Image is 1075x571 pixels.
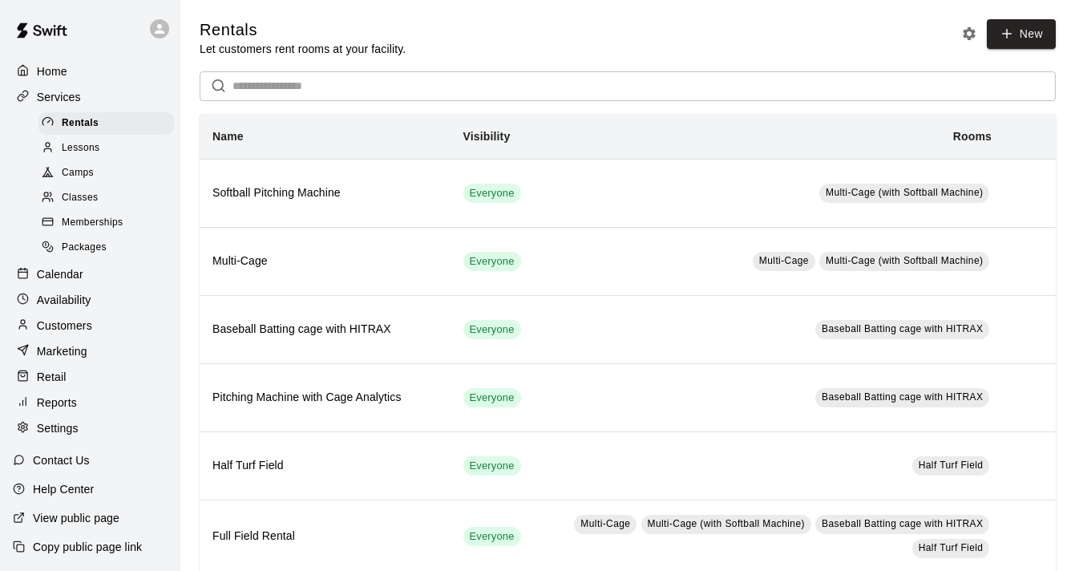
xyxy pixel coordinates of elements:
span: Packages [62,240,107,256]
span: Half Turf Field [919,542,984,553]
span: Multi-Cage (with Softball Machine) [826,255,983,266]
b: Visibility [463,130,511,143]
span: Camps [62,165,94,181]
div: Packages [38,237,174,259]
span: Half Turf Field [919,460,984,471]
p: Marketing [37,343,87,359]
span: Everyone [463,186,521,201]
h6: Baseball Batting cage with HITRAX [212,321,438,338]
a: Calendar [13,262,168,286]
div: This service is visible to all of your customers [463,184,521,203]
span: Baseball Batting cage with HITRAX [822,323,983,334]
span: Multi-Cage [580,518,630,529]
h6: Half Turf Field [212,457,438,475]
a: Marketing [13,339,168,363]
h5: Rentals [200,19,406,41]
a: Lessons [38,136,180,160]
h6: Full Field Rental [212,528,438,545]
a: Packages [38,236,180,261]
p: Availability [37,292,91,308]
span: Baseball Batting cage with HITRAX [822,391,983,403]
p: Let customers rent rooms at your facility. [200,41,406,57]
a: Classes [38,186,180,211]
p: View public page [33,510,119,526]
b: Name [212,130,244,143]
span: Everyone [463,322,521,338]
a: Customers [13,314,168,338]
p: Settings [37,420,79,436]
b: Rooms [953,130,992,143]
div: This service is visible to all of your customers [463,456,521,476]
a: Camps [38,161,180,186]
p: Calendar [37,266,83,282]
div: This service is visible to all of your customers [463,252,521,271]
span: Everyone [463,391,521,406]
button: Rental settings [957,22,981,46]
p: Home [37,63,67,79]
a: Memberships [38,211,180,236]
p: Copy public page link [33,539,142,555]
p: Customers [37,318,92,334]
a: Rentals [38,111,180,136]
a: Reports [13,391,168,415]
div: Lessons [38,137,174,160]
div: This service is visible to all of your customers [463,527,521,546]
a: Home [13,59,168,83]
span: Multi-Cage [759,255,809,266]
h6: Pitching Machine with Cage Analytics [212,389,438,407]
p: Help Center [33,481,94,497]
div: Classes [38,187,174,209]
div: Rentals [38,112,174,135]
span: Everyone [463,529,521,545]
span: Rentals [62,115,99,132]
span: Classes [62,190,98,206]
p: Retail [37,369,67,385]
span: Everyone [463,459,521,474]
p: Contact Us [33,452,90,468]
a: Settings [13,416,168,440]
h6: Softball Pitching Machine [212,184,438,202]
p: Reports [37,395,77,411]
span: Baseball Batting cage with HITRAX [822,518,983,529]
span: Memberships [62,215,123,231]
a: New [987,19,1056,49]
div: This service is visible to all of your customers [463,388,521,407]
a: Services [13,85,168,109]
h6: Multi-Cage [212,253,438,270]
div: Memberships [38,212,174,234]
a: Retail [13,365,168,389]
span: Everyone [463,254,521,269]
div: Camps [38,162,174,184]
a: Availability [13,288,168,312]
span: Lessons [62,140,100,156]
span: Multi-Cage (with Softball Machine) [826,187,983,198]
div: This service is visible to all of your customers [463,320,521,339]
span: Multi-Cage (with Softball Machine) [648,518,805,529]
p: Services [37,89,81,105]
